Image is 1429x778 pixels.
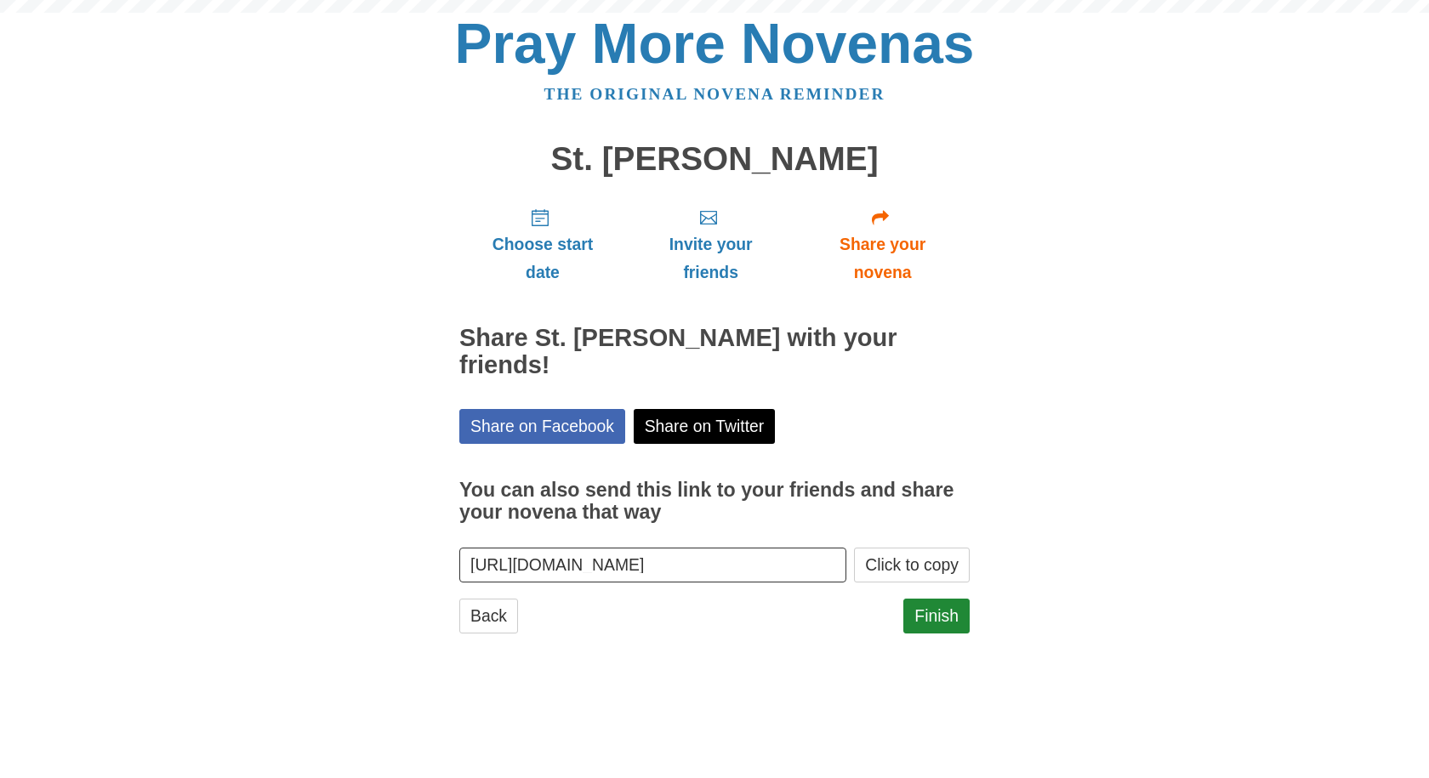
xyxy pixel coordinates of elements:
a: Share on Twitter [634,409,776,444]
button: Click to copy [854,548,970,582]
a: Finish [903,599,970,633]
a: Share on Facebook [459,409,625,444]
h3: You can also send this link to your friends and share your novena that way [459,480,970,523]
span: Invite your friends [643,230,778,287]
a: Share your novena [795,194,970,295]
h1: St. [PERSON_NAME] [459,141,970,178]
a: Back [459,599,518,633]
h2: Share St. [PERSON_NAME] with your friends! [459,325,970,379]
a: Invite your friends [626,194,795,295]
a: The original novena reminder [544,85,885,103]
span: Choose start date [476,230,609,287]
a: Pray More Novenas [455,12,975,75]
a: Choose start date [459,194,626,295]
span: Share your novena [812,230,953,287]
